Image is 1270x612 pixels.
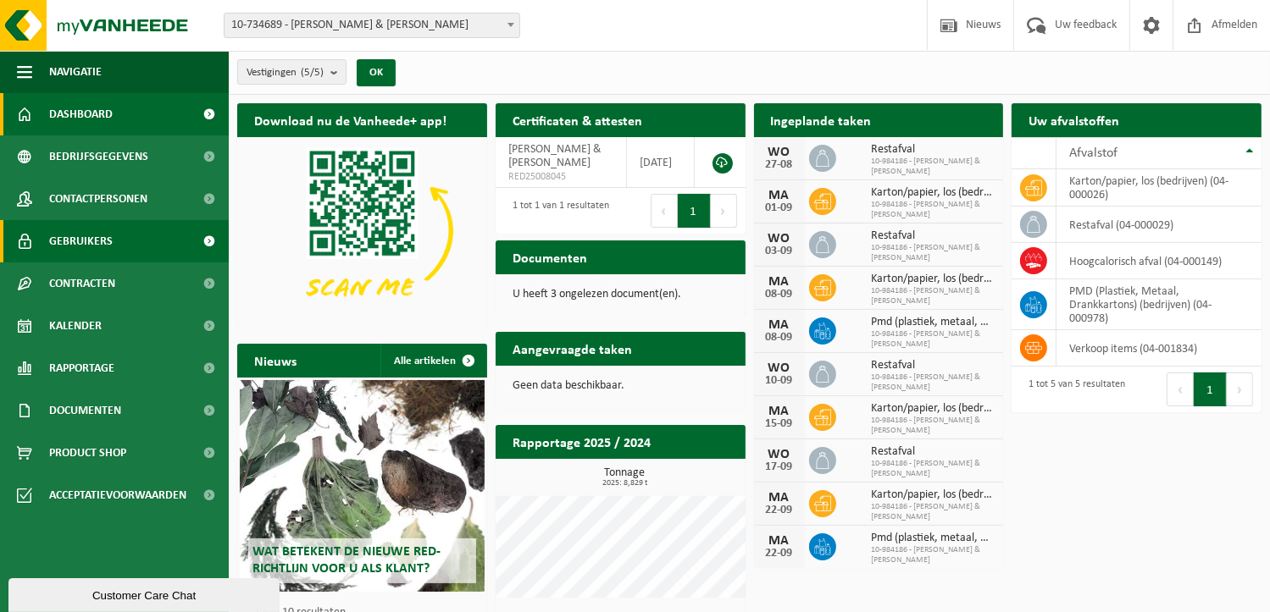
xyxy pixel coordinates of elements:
[763,405,796,418] div: MA
[1056,169,1262,207] td: karton/papier, los (bedrijven) (04-000026)
[49,220,113,262] span: Gebruikers
[357,59,396,86] button: OK
[872,488,995,502] span: Karton/papier, los (bedrijven)
[619,458,744,492] a: Bekijk rapportage
[872,545,995,565] span: 10-984186 - [PERSON_NAME] & [PERSON_NAME]
[1069,146,1117,160] span: Afvalstof
[872,459,995,479] span: 10-984186 - [PERSON_NAME] & [PERSON_NAME]
[1167,372,1194,406] button: Previous
[237,344,313,377] h2: Nieuws
[49,93,113,135] span: Dashboard
[508,143,602,169] span: [PERSON_NAME] & [PERSON_NAME]
[763,275,796,289] div: MA
[504,192,609,229] div: 1 tot 1 van 1 resultaten
[496,103,659,136] h2: Certificaten & attesten
[49,135,148,178] span: Bedrijfsgegevens
[872,329,995,350] span: 10-984186 - [PERSON_NAME] & [PERSON_NAME]
[1020,371,1125,408] div: 1 tot 5 van 5 resultaten
[8,575,283,612] iframe: chat widget
[237,103,463,136] h2: Download nu de Vanheede+ app!
[49,432,126,474] span: Product Shop
[237,137,487,324] img: Download de VHEPlus App
[678,194,711,228] button: 1
[872,416,995,436] span: 10-984186 - [PERSON_NAME] & [PERSON_NAME]
[872,243,995,263] span: 10-984186 - [PERSON_NAME] & [PERSON_NAME]
[496,240,604,273] h2: Documenten
[247,60,324,85] span: Vestigingen
[1227,372,1253,406] button: Next
[872,200,995,220] span: 10-984186 - [PERSON_NAME] & [PERSON_NAME]
[252,545,441,575] span: Wat betekent de nieuwe RED-richtlijn voor u als klant?
[763,202,796,214] div: 01-09
[763,418,796,430] div: 15-09
[49,262,115,305] span: Contracten
[754,103,889,136] h2: Ingeplande taken
[763,189,796,202] div: MA
[872,372,995,393] span: 10-984186 - [PERSON_NAME] & [PERSON_NAME]
[872,273,995,286] span: Karton/papier, los (bedrijven)
[380,344,485,378] a: Alle artikelen
[872,186,995,200] span: Karton/papier, los (bedrijven)
[496,425,668,458] h2: Rapportage 2025 / 2024
[763,491,796,504] div: MA
[763,159,796,171] div: 27-08
[763,548,796,560] div: 22-09
[513,380,729,392] p: Geen data beschikbaar.
[504,467,746,488] h3: Tonnage
[224,13,520,38] span: 10-734689 - ROGER & ROGER - MOUSCRON
[872,532,995,545] span: Pmd (plastiek, metaal, drankkartons) (bedrijven)
[496,332,649,365] h2: Aangevraagde taken
[872,402,995,416] span: Karton/papier, los (bedrijven)
[763,289,796,300] div: 08-09
[872,502,995,522] span: 10-984186 - [PERSON_NAME] & [PERSON_NAME]
[237,59,347,85] button: Vestigingen(5/5)
[513,289,729,300] p: U heeft 3 ongelezen document(en).
[49,347,114,389] span: Rapportage
[508,170,613,184] span: RED25008045
[1056,330,1262,367] td: verkoop items (04-001834)
[504,479,746,488] span: 2025: 8,829 t
[1194,372,1227,406] button: 1
[1056,207,1262,243] td: restafval (04-000029)
[49,389,121,432] span: Documenten
[49,474,186,516] span: Acceptatievoorwaarden
[1056,279,1262,330] td: PMD (Plastiek, Metaal, Drankkartons) (bedrijven) (04-000978)
[872,229,995,243] span: Restafval
[711,194,737,228] button: Next
[872,445,995,459] span: Restafval
[1056,243,1262,279] td: hoogcalorisch afval (04-000149)
[763,361,796,375] div: WO
[651,194,678,228] button: Previous
[763,375,796,387] div: 10-09
[301,67,324,78] count: (5/5)
[872,316,995,329] span: Pmd (plastiek, metaal, drankkartons) (bedrijven)
[49,178,147,220] span: Contactpersonen
[872,286,995,306] span: 10-984186 - [PERSON_NAME] & [PERSON_NAME]
[49,51,102,93] span: Navigatie
[49,305,102,347] span: Kalender
[763,146,796,159] div: WO
[1012,103,1136,136] h2: Uw afvalstoffen
[763,504,796,516] div: 22-09
[872,157,995,177] span: 10-984186 - [PERSON_NAME] & [PERSON_NAME]
[872,143,995,157] span: Restafval
[763,245,796,257] div: 03-09
[763,232,796,245] div: WO
[872,359,995,372] span: Restafval
[240,380,485,592] a: Wat betekent de nieuwe RED-richtlijn voor u als klant?
[627,137,695,188] td: [DATE]
[763,318,796,332] div: MA
[763,332,796,344] div: 08-09
[225,14,519,37] span: 10-734689 - ROGER & ROGER - MOUSCRON
[763,461,796,473] div: 17-09
[763,448,796,461] div: WO
[763,534,796,548] div: MA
